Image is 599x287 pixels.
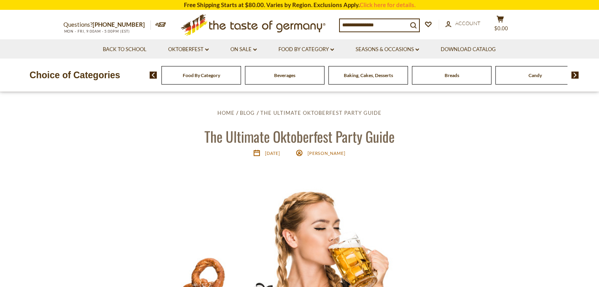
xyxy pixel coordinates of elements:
[260,110,382,116] a: The Ultimate Oktoberfest Party Guide
[278,45,334,54] a: Food By Category
[103,45,147,54] a: Back to School
[356,45,419,54] a: Seasons & Occasions
[445,72,459,78] a: Breads
[455,20,480,26] span: Account
[571,72,579,79] img: next arrow
[183,72,220,78] a: Food By Category
[265,151,280,156] time: [DATE]
[494,25,508,31] span: $0.00
[63,29,130,33] span: MON - FRI, 9:00AM - 5:00PM (EST)
[441,45,496,54] a: Download Catalog
[93,21,145,28] a: [PHONE_NUMBER]
[168,45,209,54] a: Oktoberfest
[150,72,157,79] img: previous arrow
[24,127,575,145] h1: The Ultimate Oktoberfest Party Guide
[63,20,151,30] p: Questions?
[308,151,346,156] span: [PERSON_NAME]
[360,1,415,8] a: Click here for details.
[240,110,255,116] a: Blog
[344,72,393,78] a: Baking, Cakes, Desserts
[445,19,480,28] a: Account
[274,72,295,78] a: Beverages
[529,72,542,78] a: Candy
[217,110,235,116] a: Home
[230,45,257,54] a: On Sale
[489,15,512,35] button: $0.00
